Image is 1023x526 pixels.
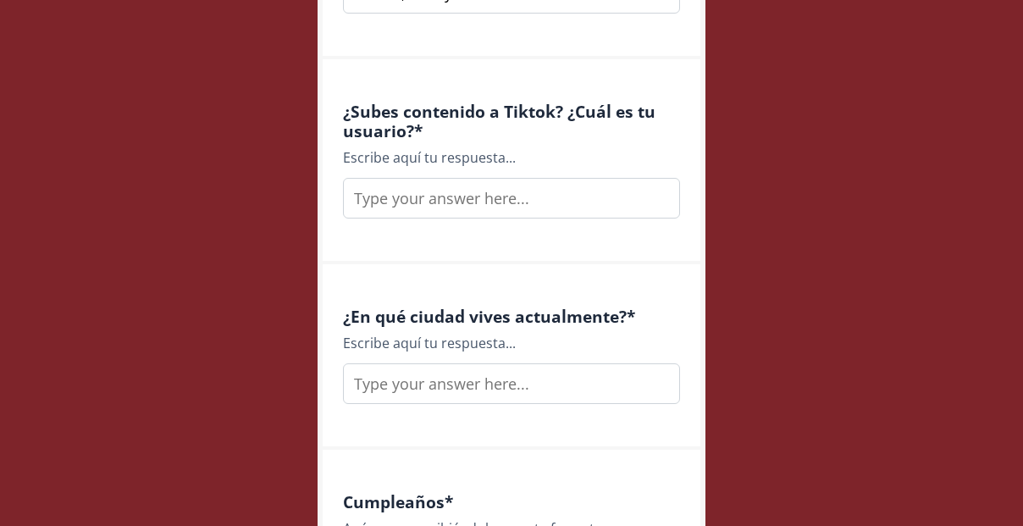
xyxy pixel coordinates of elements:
[343,363,680,404] input: Type your answer here...
[343,307,680,326] h4: ¿En qué ciudad vives actualmente? *
[343,102,680,141] h4: ¿Subes contenido a Tiktok? ¿Cuál es tu usuario? *
[343,492,680,512] h4: Cumpleaños *
[343,147,680,168] div: Escribe aquí tu respuesta...
[343,178,680,219] input: Type your answer here...
[343,333,680,353] div: Escribe aquí tu respuesta...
